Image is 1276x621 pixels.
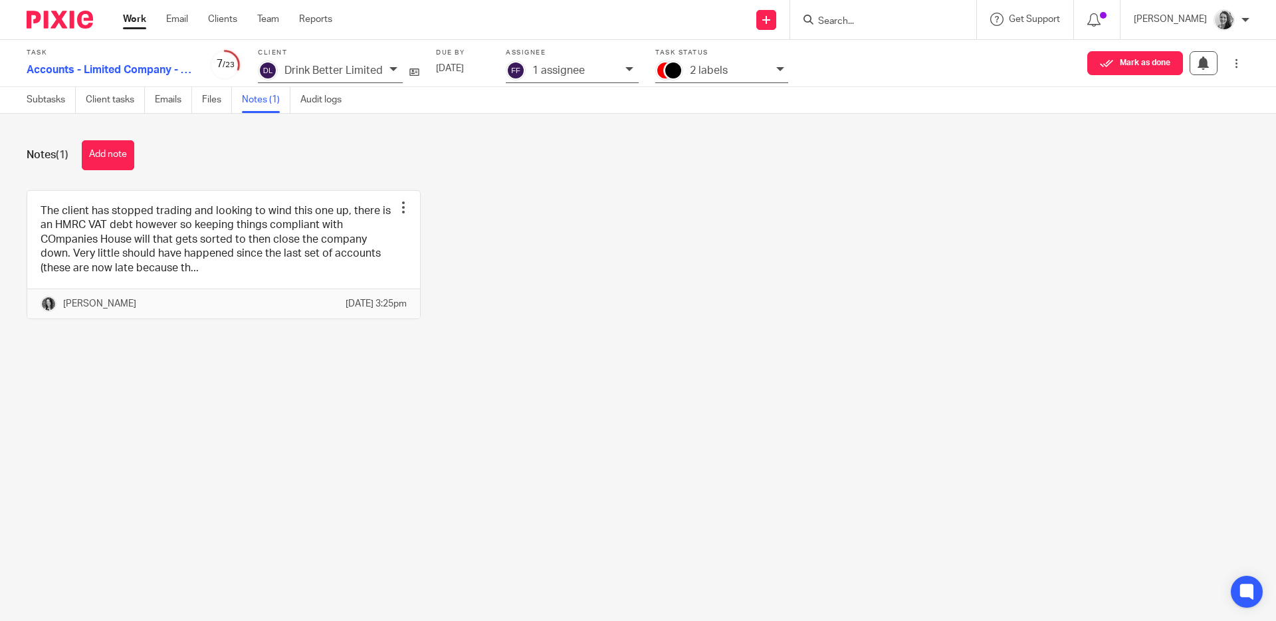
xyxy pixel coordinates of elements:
[532,64,585,76] p: 1 assignee
[1087,51,1183,75] button: Mark as done
[436,64,464,73] span: [DATE]
[436,49,489,57] label: Due by
[123,13,146,26] a: Work
[209,57,241,72] div: 7
[655,49,788,57] label: Task status
[86,87,145,113] a: Client tasks
[41,296,56,312] img: brodie%203%20small.jpg
[155,87,192,113] a: Emails
[258,61,278,80] img: svg%3E
[202,87,232,113] a: Files
[27,148,68,162] h1: Notes
[506,49,639,57] label: Assignee
[166,13,188,26] a: Email
[242,87,290,113] a: Notes (1)
[506,61,526,80] img: svg%3E
[257,13,279,26] a: Team
[1120,59,1170,68] span: Mark as done
[690,64,728,76] p: 2 labels
[284,64,383,76] p: Drink Better Limited
[27,11,93,29] img: Pixie
[817,16,936,28] input: Search
[82,140,134,170] button: Add note
[223,61,235,68] small: /23
[1214,9,1235,31] img: IMG-0056.JPG
[299,13,332,26] a: Reports
[1009,15,1060,24] span: Get Support
[1134,13,1207,26] p: [PERSON_NAME]
[208,13,237,26] a: Clients
[258,49,419,57] label: Client
[56,150,68,160] span: (1)
[346,297,407,310] p: [DATE] 3:25pm
[300,87,352,113] a: Audit logs
[63,297,136,310] p: [PERSON_NAME]
[27,49,193,57] label: Task
[27,87,76,113] a: Subtasks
